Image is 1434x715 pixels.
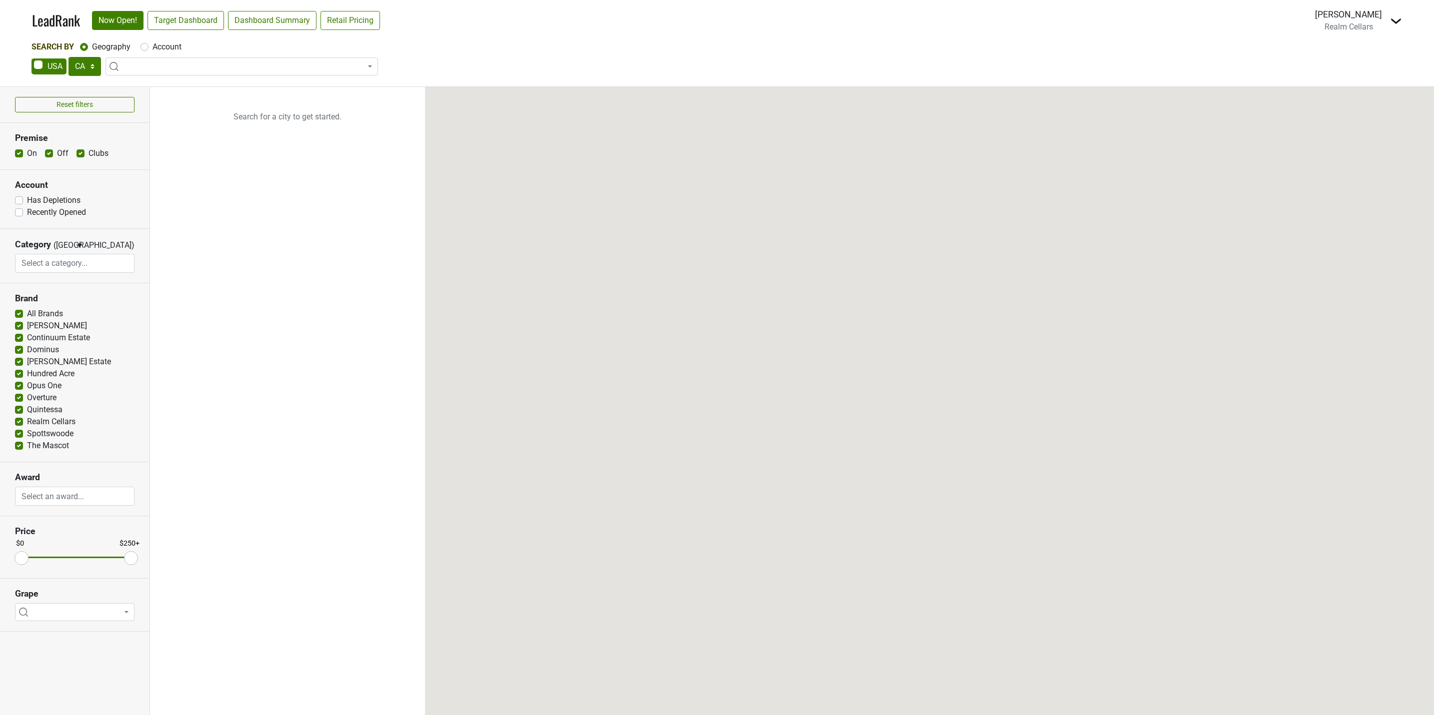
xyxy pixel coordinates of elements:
a: Dashboard Summary [228,11,316,30]
h3: Price [15,526,134,537]
label: Opus One [27,380,61,392]
div: $250+ [119,539,139,550]
label: Off [57,147,68,159]
a: Target Dashboard [147,11,224,30]
label: Dominus [27,344,59,356]
span: Realm Cellars [1324,22,1373,31]
h3: Grape [15,589,134,599]
div: [PERSON_NAME] [1315,8,1382,21]
h3: Award [15,472,134,483]
label: [PERSON_NAME] Estate [27,356,111,368]
div: $0 [16,539,24,550]
label: Overture [27,392,56,404]
h3: Brand [15,293,134,304]
span: ▼ [76,241,83,250]
a: LeadRank [32,10,80,31]
label: Spottswoode [27,428,73,440]
label: [PERSON_NAME] [27,320,87,332]
p: Search for a city to get started. [150,87,425,147]
a: Retail Pricing [320,11,380,30]
span: ([GEOGRAPHIC_DATA]) [53,239,73,254]
label: Clubs [88,147,108,159]
input: Select a category... [15,254,133,273]
h3: Premise [15,133,134,143]
label: Quintessa [27,404,62,416]
label: Continuum Estate [27,332,90,344]
label: The Mascot [27,440,69,452]
label: On [27,147,37,159]
input: Select an award... [15,487,133,506]
label: Account [152,41,181,53]
h3: Account [15,180,134,190]
label: Has Depletions [27,194,80,206]
span: Search By [31,42,74,51]
a: Now Open! [92,11,143,30]
button: Reset filters [15,97,134,112]
label: Geography [92,41,130,53]
label: Recently Opened [27,206,86,218]
label: All Brands [27,308,63,320]
label: Hundred Acre [27,368,74,380]
label: Realm Cellars [27,416,75,428]
img: Dropdown Menu [1390,15,1402,27]
h3: Category [15,239,51,250]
